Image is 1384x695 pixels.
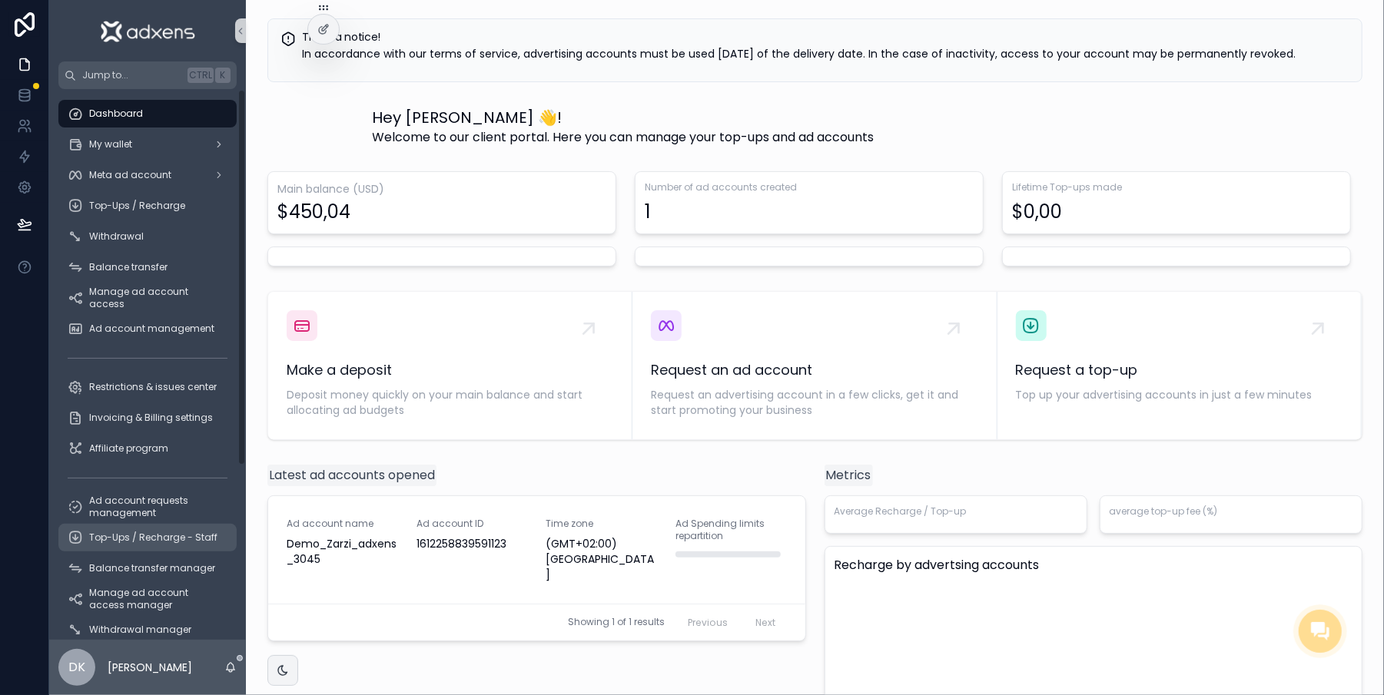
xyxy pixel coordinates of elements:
a: Ad account management [58,315,237,343]
span: Average Recharge / Top-up [835,505,1077,518]
span: Jump to... [82,69,181,81]
a: My wallet [58,131,237,158]
div: $450,04 [277,200,350,224]
a: Invoicing & Billing settings [58,404,237,432]
a: Manage ad account access manager [58,585,237,613]
span: Make a deposit [287,359,613,381]
div: scrollable content [49,89,246,640]
h5: This is a notice! [302,31,1349,42]
span: Request a top-up [1016,359,1343,381]
h1: Hey [PERSON_NAME] 👋! [373,107,875,128]
span: Invoicing & Billing settings [89,412,213,424]
a: Ad account requests management [58,493,237,521]
span: Showing 1 of 1 results [568,616,665,628]
span: My wallet [89,138,132,151]
a: Top-Ups / Recharge - Staff [58,524,237,551]
a: Balance transfer [58,253,237,281]
a: Dashboard [58,100,237,127]
span: DK [68,658,85,677]
a: Request an ad accountRequest an advertising account in a few clicks, get it and start promoting y... [632,292,997,439]
code: Metrics [825,465,873,486]
a: Affiliate program [58,435,237,462]
span: Manage ad account access manager [89,587,221,611]
span: Top-Ups / Recharge [89,200,185,212]
div: In accordance with our terms of service, advertising accounts must be used within 07 days of the ... [302,45,1349,63]
button: Jump to...CtrlK [58,61,237,89]
a: Balance transfer manager [58,554,237,582]
span: Recharge by advertsing accounts [835,556,1353,574]
div: Demo_Zarzi_adxens_3045 [287,536,398,567]
a: Top-Ups / Recharge [58,192,237,220]
a: Ad account nameDemo_Zarzi_adxens_3045Ad account ID1612258839591123Time zone(GMT+02:00) [GEOGRAPHI... [268,496,805,604]
span: Ad account requests management [89,495,221,519]
span: Withdrawal manager [89,624,191,636]
div: (GMT+02:00) [GEOGRAPHIC_DATA] [546,536,657,582]
span: Affiliate program [89,442,168,455]
span: Top up your advertising accounts in just a few minutes [1016,387,1343,402]
span: Balance transfer manager [89,562,215,574]
a: Meta ad account [58,161,237,189]
span: Deposit money quickly on your main balance and start allocating ad budgets [287,387,613,418]
a: Manage ad account access [58,284,237,312]
div: 1 [645,200,651,224]
span: Dashboard [89,108,143,120]
span: Top-Ups / Recharge - Staff [89,531,217,544]
span: Number of ad accounts created [645,181,974,194]
a: Request a top-upTop up your advertising accounts in just a few minutes [997,292,1362,439]
span: Time zone [546,518,657,530]
span: Request an ad account [651,359,977,381]
a: Withdrawal manager [58,616,237,644]
h3: Main balance (USD) [277,181,606,197]
span: Balance transfer [89,261,168,273]
span: Ad account ID [417,518,528,530]
a: Make a depositDeposit money quickly on your main balance and start allocating ad budgets [268,292,632,439]
div: 1612258839591123 [417,536,528,551]
span: K [217,69,229,81]
span: Withdrawal [89,230,144,243]
span: Ad Spending limits repartition [675,518,787,542]
a: Withdrawal [58,223,237,250]
span: Ctrl [188,68,214,83]
span: Meta ad account [89,169,171,181]
span: Ad account management [89,323,214,335]
span: Lifetime Top-ups made [1012,181,1341,194]
span: Manage ad account access [89,286,221,310]
code: Latest ad accounts opened [267,465,436,486]
span: Ad account name [287,518,398,530]
div: $0,00 [1012,200,1062,224]
a: Restrictions & issues center [58,373,237,401]
img: App logo [100,18,195,43]
p: [PERSON_NAME] [108,660,192,675]
p: In accordance with our terms of service, advertising accounts must be used [DATE] of the delivery... [302,45,1349,63]
span: Restrictions & issues center [89,381,217,393]
span: Welcome to our client portal. Here you can manage your top-ups and ad accounts [373,128,875,147]
span: average top-up fee (%) [1110,505,1352,518]
span: Request an advertising account in a few clicks, get it and start promoting your business [651,387,977,418]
